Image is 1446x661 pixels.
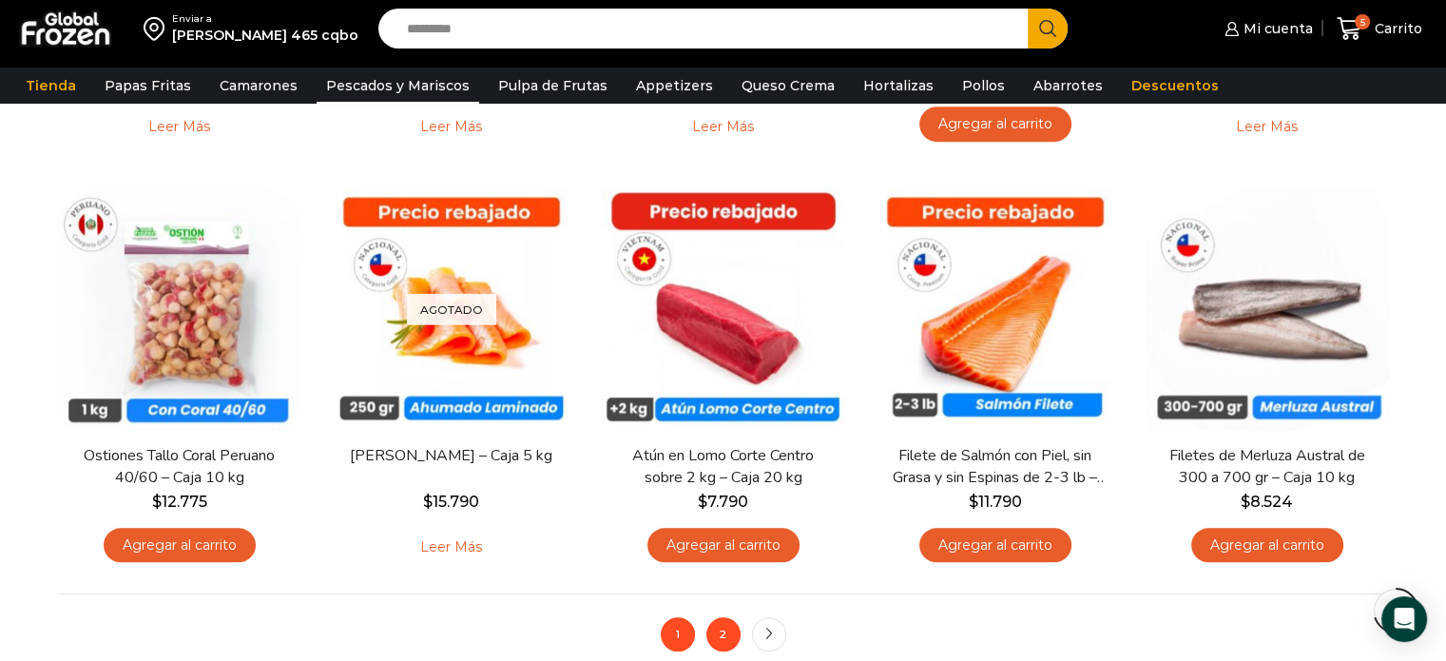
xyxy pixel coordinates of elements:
[885,445,1104,489] a: Filete de Salmón con Piel, sin Grasa y sin Espinas de 2-3 lb – Premium – Caja 10 kg
[661,617,695,651] span: 1
[953,68,1014,104] a: Pollos
[95,68,201,104] a: Papas Fritas
[119,107,240,146] a: Leé más sobre “Filete de Salmón con Piel, sin Grasa y sin Espinas 1-2 lb – Caja 10 Kg”
[489,68,617,104] a: Pulpa de Frutas
[698,493,707,511] span: $
[1191,528,1343,563] a: Agregar al carrito: “Filetes de Merluza Austral de 300 a 700 gr - Caja 10 kg”
[1241,493,1293,511] bdi: 8.524
[172,12,358,26] div: Enviar a
[1206,107,1327,146] a: Leé más sobre “Ostiones Tallo Coral Peruano 30/40 - Caja 10 kg”
[698,493,748,511] bdi: 7.790
[104,528,256,563] a: Agregar al carrito: “Ostiones Tallo Coral Peruano 40/60 - Caja 10 kg”
[1241,493,1250,511] span: $
[854,68,943,104] a: Hortalizas
[1024,68,1112,104] a: Abarrotes
[706,617,741,651] a: 2
[16,68,86,104] a: Tienda
[407,293,496,324] p: Agotado
[144,12,172,45] img: address-field-icon.svg
[1028,9,1068,49] button: Search button
[613,445,832,489] a: Atún en Lomo Corte Centro sobre 2 kg – Caja 20 kg
[1355,14,1370,29] span: 5
[732,68,844,104] a: Queso Crema
[391,107,511,146] a: Leé más sobre “Filete de Salmón sin Piel, sin Grasa y sin Espinas – Caja 10 Kg”
[1157,445,1376,489] a: Filetes de Merluza Austral de 300 a 700 gr – Caja 10 kg
[210,68,307,104] a: Camarones
[423,493,433,511] span: $
[919,107,1071,142] a: Agregar al carrito: “Ostiones Media Concha Peruano 30/40 - Caja 10 kg”
[1220,10,1313,48] a: Mi cuenta
[341,445,560,467] a: [PERSON_NAME] – Caja 5 kg
[919,528,1071,563] a: Agregar al carrito: “Filete de Salmón con Piel, sin Grasa y sin Espinas de 2-3 lb - Premium - Caj...
[317,68,479,104] a: Pescados y Mariscos
[627,68,723,104] a: Appetizers
[969,493,978,511] span: $
[1239,19,1313,38] span: Mi cuenta
[647,528,800,563] a: Agregar al carrito: “Atún en Lomo Corte Centro sobre 2 kg - Caja 20 kg”
[1122,68,1228,104] a: Descuentos
[969,493,1022,511] bdi: 11.790
[152,493,162,511] span: $
[1332,7,1427,51] a: 5 Carrito
[391,528,511,568] a: Leé más sobre “Salmón Ahumado Laminado - Caja 5 kg”
[423,493,479,511] bdi: 15.790
[172,26,358,45] div: [PERSON_NAME] 465 cqbo
[1381,596,1427,642] div: Open Intercom Messenger
[69,445,288,489] a: Ostiones Tallo Coral Peruano 40/60 – Caja 10 kg
[663,107,783,146] a: Leé más sobre “Surtido de Mariscos - Bronze - Caja 10 kg”
[1370,19,1422,38] span: Carrito
[152,493,207,511] bdi: 12.775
